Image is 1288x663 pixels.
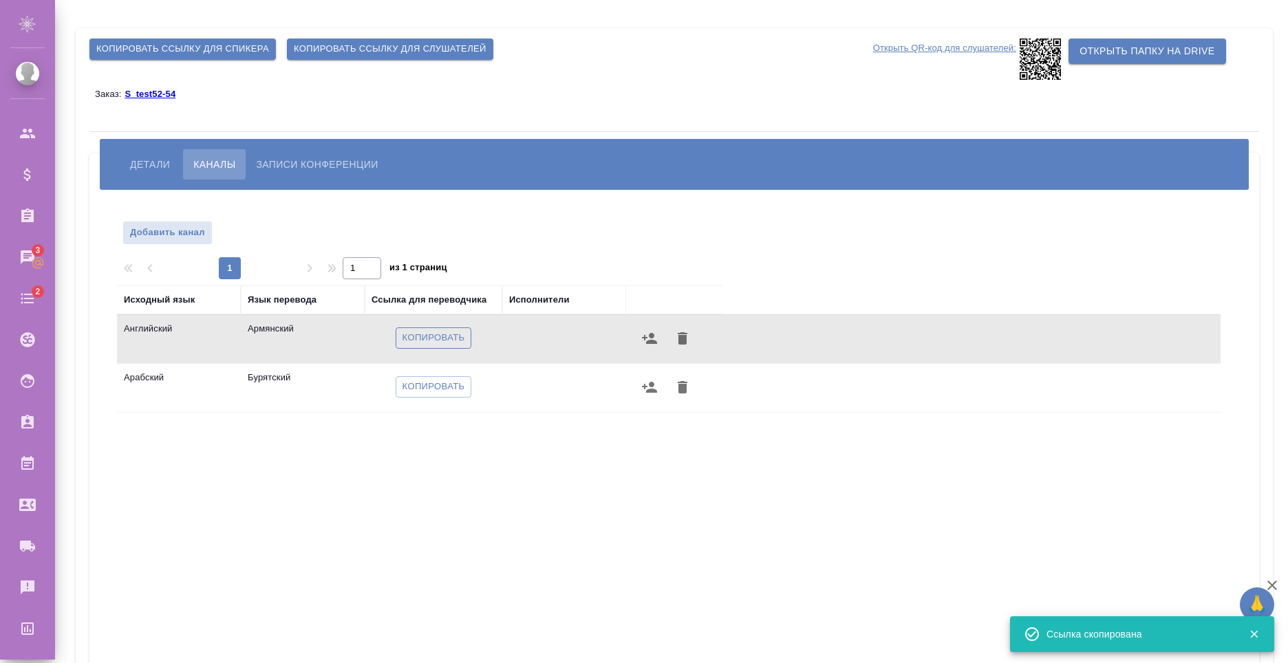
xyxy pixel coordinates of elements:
a: S_test52-54 [125,88,186,99]
span: Копировать ссылку для слушателей [294,41,486,57]
a: 3 [3,240,52,274]
p: Заказ: [95,89,125,99]
button: Копировать [396,376,472,398]
span: Копировать [402,379,465,395]
button: Добавить канал [122,221,213,245]
button: Назначить исполнителей [633,371,666,404]
button: Копировать ссылку для спикера [89,39,276,60]
div: Исходный язык [124,293,195,307]
span: из 1 страниц [389,259,447,279]
a: 2 [3,281,52,316]
div: Язык перевода [248,293,316,307]
span: Детали [130,156,170,173]
span: 3 [27,243,48,257]
td: Армянский [241,315,365,363]
button: Открыть папку на Drive [1069,39,1225,64]
div: Ссылка для переводчика [372,293,486,307]
button: Копировать ссылку для слушателей [287,39,493,60]
div: Исполнители [509,293,570,307]
span: Копировать ссылку для спикера [96,41,269,57]
div: Ссылка скопирована [1046,627,1228,641]
button: Копировать [396,327,472,349]
span: Копировать [402,330,465,346]
td: Арабский [117,364,241,412]
span: Каналы [193,156,235,173]
p: Открыть QR-код для слушателей: [873,39,1016,80]
button: Закрыть [1240,628,1268,640]
span: 🙏 [1245,590,1269,619]
button: Удалить канал [666,371,699,404]
button: 🙏 [1240,587,1274,622]
span: Добавить канал [130,225,205,241]
td: Английский [117,315,241,363]
p: S_test52-54 [125,89,186,99]
span: Записи конференции [256,156,378,173]
button: Назначить исполнителей [633,322,666,355]
span: Открыть папку на Drive [1080,43,1214,60]
button: Удалить канал [666,322,699,355]
td: Бурятский [241,364,365,412]
span: 2 [27,285,48,298]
